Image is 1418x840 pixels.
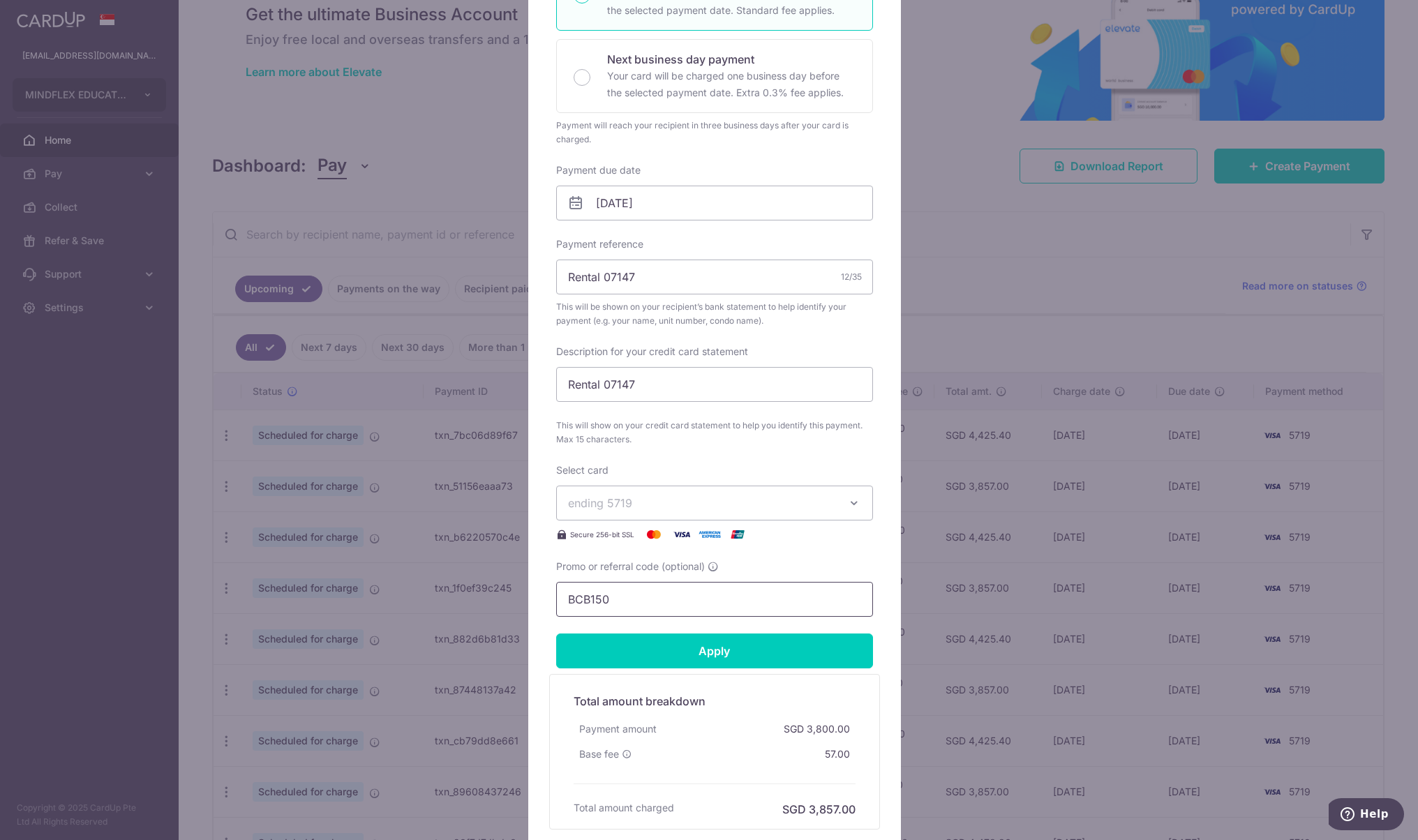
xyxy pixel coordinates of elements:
label: Payment due date [556,163,641,177]
div: SGD 3,800.00 [778,717,856,742]
span: This will be shown on your recipient’s bank statement to help identify your payment (e.g. your na... [556,300,873,328]
div: 57.00 [819,742,856,767]
span: ending 5719 [568,496,632,510]
p: Your card will be charged one business day before the selected payment date. Extra 0.3% fee applies. [607,68,856,101]
span: This will show on your credit card statement to help you identify this payment. Max 15 characters. [556,419,873,447]
div: Payment amount [574,717,662,742]
label: Select card [556,463,609,477]
img: American Express [696,526,724,543]
img: Mastercard [640,526,668,543]
button: ending 5719 [556,486,873,520]
h6: SGD 3,857.00 [782,801,856,818]
h5: Total amount breakdown [574,693,856,710]
img: Visa [668,526,696,543]
img: UnionPay [724,526,752,543]
input: DD / MM / YYYY [556,186,873,220]
input: Apply [556,633,873,668]
span: Base fee [579,747,619,761]
p: Next business day payment [607,51,856,68]
label: Description for your credit card statement [556,345,748,359]
span: Promo or referral code (optional) [556,560,705,573]
span: Secure 256-bit SSL [570,529,634,540]
div: 12/35 [841,270,862,284]
h6: Total amount charged [574,801,674,815]
iframe: Opens a widget where you can find more information [1329,798,1404,833]
label: Payment reference [556,237,643,251]
div: Payment will reach your recipient in three business days after your card is charged. [556,119,873,147]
